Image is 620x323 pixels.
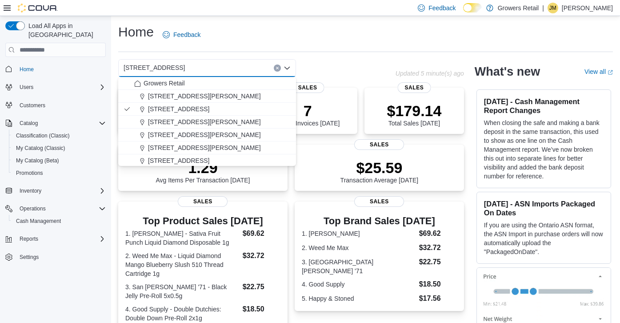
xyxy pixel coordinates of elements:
button: Classification (Classic) [9,129,109,142]
span: Inventory [16,186,106,196]
span: Operations [16,203,106,214]
button: [STREET_ADDRESS][PERSON_NAME] [118,116,296,129]
span: Sales [398,82,431,93]
dd: $18.50 [243,304,280,315]
a: Home [16,64,37,75]
button: Users [16,82,37,93]
span: Promotions [16,170,43,177]
a: My Catalog (Classic) [12,143,69,153]
h1: Home [118,23,154,41]
button: Reports [2,233,109,245]
a: View allExternal link [584,68,613,75]
p: Growers Retail [498,3,539,13]
button: My Catalog (Classic) [9,142,109,154]
p: When closing the safe and making a bank deposit in the same transaction, this used to show as one... [484,118,604,181]
a: Settings [16,252,42,262]
p: If you are using the Ontario ASN format, the ASN Import in purchase orders will now automatically... [484,221,604,256]
h3: [DATE] - Cash Management Report Changes [484,97,604,115]
h3: Top Product Sales [DATE] [125,216,280,226]
a: Classification (Classic) [12,130,73,141]
button: [STREET_ADDRESS][PERSON_NAME] [118,141,296,154]
dt: 4. Good Supply [302,280,416,289]
button: Users [2,81,109,93]
a: My Catalog (Beta) [12,155,63,166]
dd: $32.72 [243,250,280,261]
span: Home [20,66,34,73]
button: Reports [16,234,42,244]
span: [STREET_ADDRESS] [124,62,185,73]
span: Reports [16,234,106,244]
span: Inventory [20,187,41,194]
p: 7 [276,102,340,120]
span: My Catalog (Classic) [16,145,65,152]
span: Sales [354,139,404,150]
span: Reports [20,235,38,242]
p: 1.29 [156,159,250,177]
a: Feedback [159,26,204,44]
span: Users [16,82,106,93]
span: Settings [20,254,39,261]
a: Customers [16,100,49,111]
dd: $22.75 [419,257,457,267]
span: My Catalog (Classic) [12,143,106,153]
button: [STREET_ADDRESS] [118,103,296,116]
button: Growers Retail [118,77,296,90]
button: Promotions [9,167,109,179]
span: [STREET_ADDRESS][PERSON_NAME] [148,143,261,152]
span: Sales [354,196,404,207]
button: [STREET_ADDRESS][PERSON_NAME] [118,129,296,141]
span: Customers [16,100,106,111]
button: Catalog [2,117,109,129]
button: Clear input [274,65,281,72]
span: Catalog [20,120,38,127]
p: [PERSON_NAME] [562,3,613,13]
button: Inventory [16,186,45,196]
button: My Catalog (Beta) [9,154,109,167]
div: Total Sales [DATE] [387,102,442,127]
p: Updated 5 minute(s) ago [396,70,464,77]
button: [STREET_ADDRESS][PERSON_NAME] [118,90,296,103]
button: Catalog [16,118,41,129]
span: Sales [291,82,324,93]
dt: 2. Weed Me Max [302,243,416,252]
span: Classification (Classic) [16,132,70,139]
button: Operations [16,203,49,214]
button: Settings [2,250,109,263]
span: Customers [20,102,45,109]
span: Catalog [16,118,106,129]
span: [STREET_ADDRESS][PERSON_NAME] [148,117,261,126]
dd: $22.75 [243,282,280,292]
div: Choose from the following options [118,77,296,206]
dt: 3. [GEOGRAPHIC_DATA][PERSON_NAME] '71 [302,258,416,275]
h3: Top Brand Sales [DATE] [302,216,457,226]
span: My Catalog (Beta) [12,155,106,166]
svg: External link [608,70,613,75]
span: Cash Management [12,216,106,226]
p: | [542,3,544,13]
span: Sales [178,196,228,207]
div: Transaction Average [DATE] [340,159,419,184]
span: [STREET_ADDRESS][PERSON_NAME] [148,130,261,139]
span: Growers Retail [144,79,185,88]
span: Classification (Classic) [12,130,106,141]
img: Cova [18,4,58,12]
button: Cash Management [9,215,109,227]
a: Cash Management [12,216,64,226]
span: Operations [20,205,46,212]
dt: 1. [PERSON_NAME] [302,229,416,238]
dd: $32.72 [419,242,457,253]
div: Total # Invoices [DATE] [276,102,340,127]
span: Cash Management [16,218,61,225]
dt: 2. Weed Me Max - Liquid Diamond Mango Blueberry Slush 510 Thread Cartridge 1g [125,251,239,278]
dt: 1. [PERSON_NAME] - Sativa Fruit Punch Liquid Diamond Disposable 1g [125,229,239,247]
span: Feedback [173,30,200,39]
span: Users [20,84,33,91]
dd: $69.62 [243,228,280,239]
a: Promotions [12,168,47,178]
p: $179.14 [387,102,442,120]
dt: 5. Happy & Stoned [302,294,416,303]
span: Settings [16,251,106,262]
button: Close list of options [284,65,291,72]
div: Jordan McDonald [548,3,558,13]
span: Home [16,63,106,74]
